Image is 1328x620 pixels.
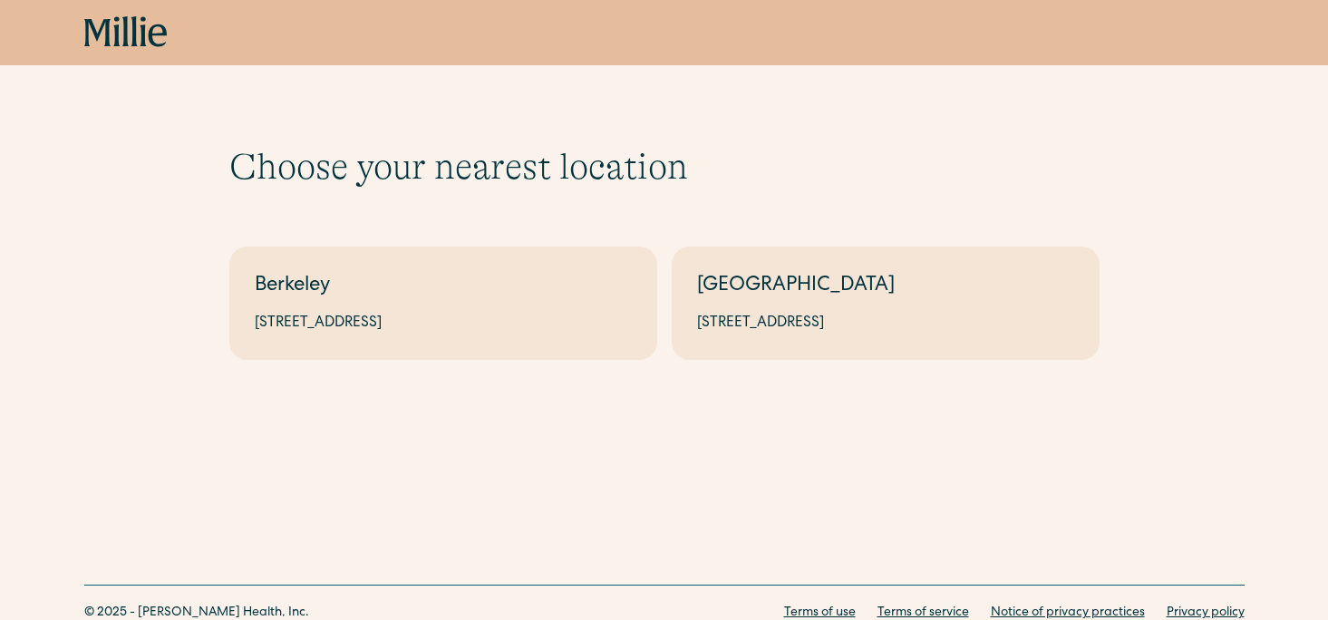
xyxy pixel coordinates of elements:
div: Berkeley [255,272,632,302]
div: [STREET_ADDRESS] [697,313,1074,334]
h1: Choose your nearest location [229,145,1100,189]
div: [STREET_ADDRESS] [255,313,632,334]
div: [GEOGRAPHIC_DATA] [697,272,1074,302]
a: Berkeley[STREET_ADDRESS] [229,247,657,360]
a: [GEOGRAPHIC_DATA][STREET_ADDRESS] [672,247,1100,360]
